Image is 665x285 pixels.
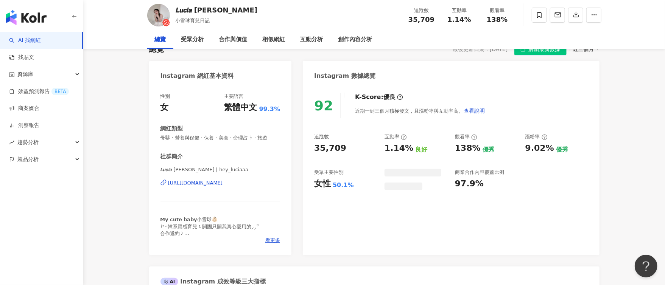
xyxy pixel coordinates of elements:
[415,146,427,154] div: 良好
[453,46,508,52] div: 最後更新日期：[DATE]
[224,93,244,100] div: 主要語言
[385,133,407,140] div: 互動率
[160,166,280,173] span: 𝙇𝙪𝙘𝙞𝙖 [PERSON_NAME] | hey_luciaaa
[168,180,223,186] div: [URL][DOMAIN_NAME]
[355,93,403,101] div: K-Score :
[160,217,269,243] span: 𝗠𝘆 𝗰𝘂𝘁𝗲 𝗯𝗮𝗯𝘆小雪球👶🏻 ︎︎⚐˒˒韓系質感育兒〻開團只開我真心愛用的⸝⸝꙳ 合作邀約⤸ 📧 𝗠𝗮𝗶𝗹: [EMAIL_ADDRESS][DOMAIN_NAME]
[181,35,204,44] div: 受眾分析
[487,16,508,23] span: 138%
[556,146,568,154] div: 優秀
[263,35,285,44] div: 相似網紅
[9,88,69,95] a: 效益預測報告BETA
[445,7,474,14] div: 互動率
[176,5,258,15] div: 𝙇𝙪𝙘𝙞𝙖 [PERSON_NAME]
[219,35,248,44] div: 合作與價值
[155,35,166,44] div: 總覽
[314,72,375,80] div: Instagram 數據總覽
[160,135,280,141] span: 母嬰 · 營養與保健 · 保養 · 美食 · 命理占卜 · 旅遊
[160,102,169,113] div: 女
[17,66,33,83] span: 資源庫
[464,108,485,114] span: 查看說明
[385,142,413,154] div: 1.14%
[355,103,485,118] div: 近期一到三個月積極發文，且漲粉率與互動率高。
[635,255,657,277] iframe: Help Scout Beacon - Open
[314,142,346,154] div: 35,709
[525,133,548,140] div: 漲粉率
[333,181,354,189] div: 50.1%
[483,7,512,14] div: 觀看率
[259,105,280,113] span: 99.3%
[573,44,600,54] div: 近三個月
[17,151,39,168] span: 競品分析
[483,146,495,154] div: 優秀
[9,140,14,145] span: rise
[314,178,331,190] div: 女性
[9,105,39,112] a: 商案媒合
[9,37,41,44] a: searchAI 找網紅
[314,98,333,113] div: 92
[514,43,567,55] button: 解鎖最新數據
[529,43,561,56] span: 解鎖最新數據
[224,102,257,113] div: 繁體中文
[17,134,39,151] span: 趨勢分析
[9,122,39,129] a: 洞察報告
[160,153,183,161] div: 社群簡介
[301,35,323,44] div: 互動分析
[447,16,471,23] span: 1.14%
[525,142,554,154] div: 9.02%
[455,133,477,140] div: 觀看率
[408,15,435,23] span: 35,709
[455,169,504,176] div: 商業合作內容覆蓋比例
[160,180,280,186] a: [URL][DOMAIN_NAME]
[463,103,485,118] button: 查看說明
[176,18,210,23] span: 小雪球育兒日記
[160,72,234,80] div: Instagram 網紅基本資料
[6,10,47,25] img: logo
[383,93,396,101] div: 優良
[314,133,329,140] div: 追蹤數
[455,178,484,190] div: 97.9%
[314,169,344,176] div: 受眾主要性別
[265,237,280,244] span: 看更多
[149,44,164,54] div: 總覽
[160,125,183,133] div: 網紅類型
[338,35,372,44] div: 創作內容分析
[160,93,170,100] div: 性別
[455,142,481,154] div: 138%
[9,54,34,61] a: 找貼文
[407,7,436,14] div: 追蹤數
[147,4,170,26] img: KOL Avatar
